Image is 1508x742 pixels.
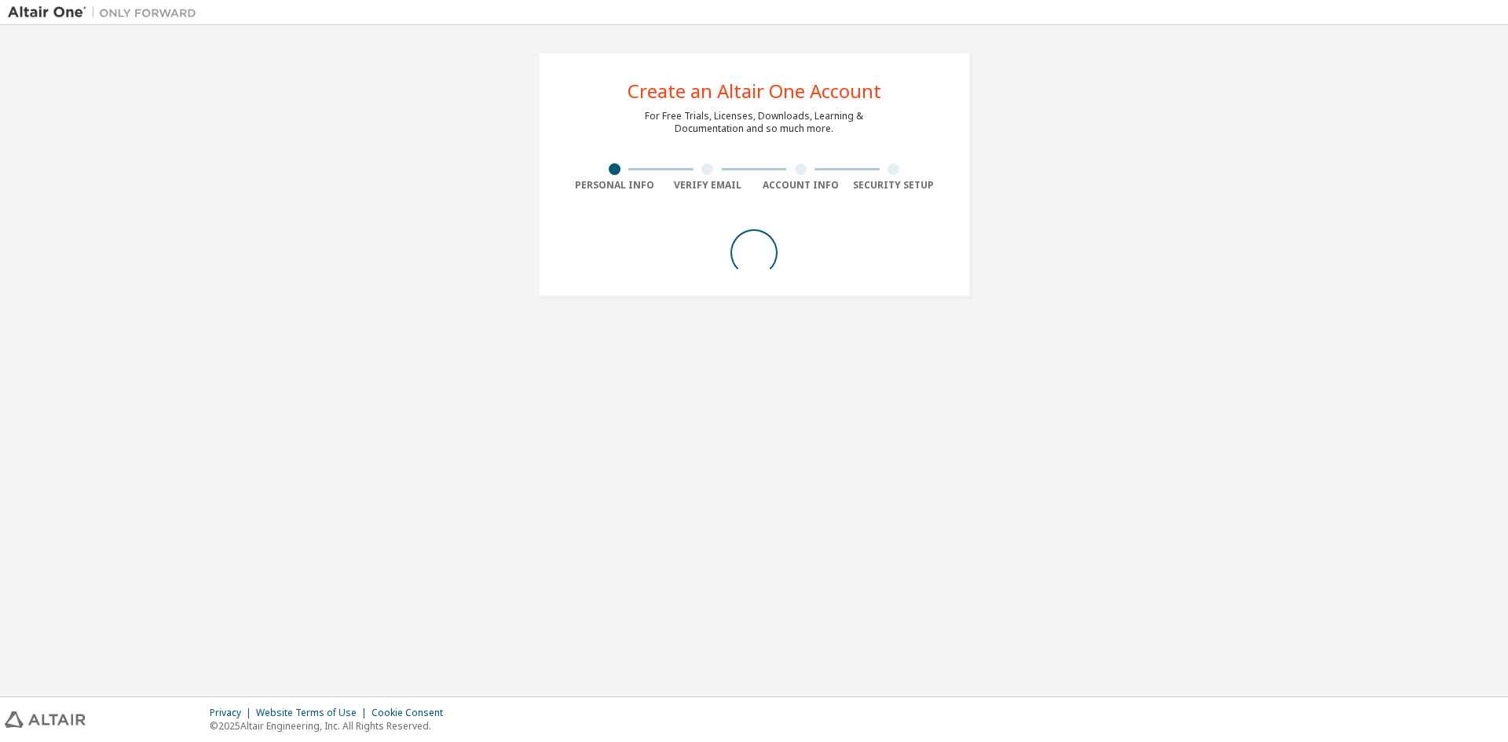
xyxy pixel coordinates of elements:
[568,179,661,192] div: Personal Info
[645,110,863,135] div: For Free Trials, Licenses, Downloads, Learning & Documentation and so much more.
[8,5,204,20] img: Altair One
[256,707,372,719] div: Website Terms of Use
[210,719,452,733] p: © 2025 Altair Engineering, Inc. All Rights Reserved.
[754,179,847,192] div: Account Info
[210,707,256,719] div: Privacy
[847,179,941,192] div: Security Setup
[5,711,86,728] img: altair_logo.svg
[661,179,755,192] div: Verify Email
[628,82,881,101] div: Create an Altair One Account
[372,707,452,719] div: Cookie Consent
